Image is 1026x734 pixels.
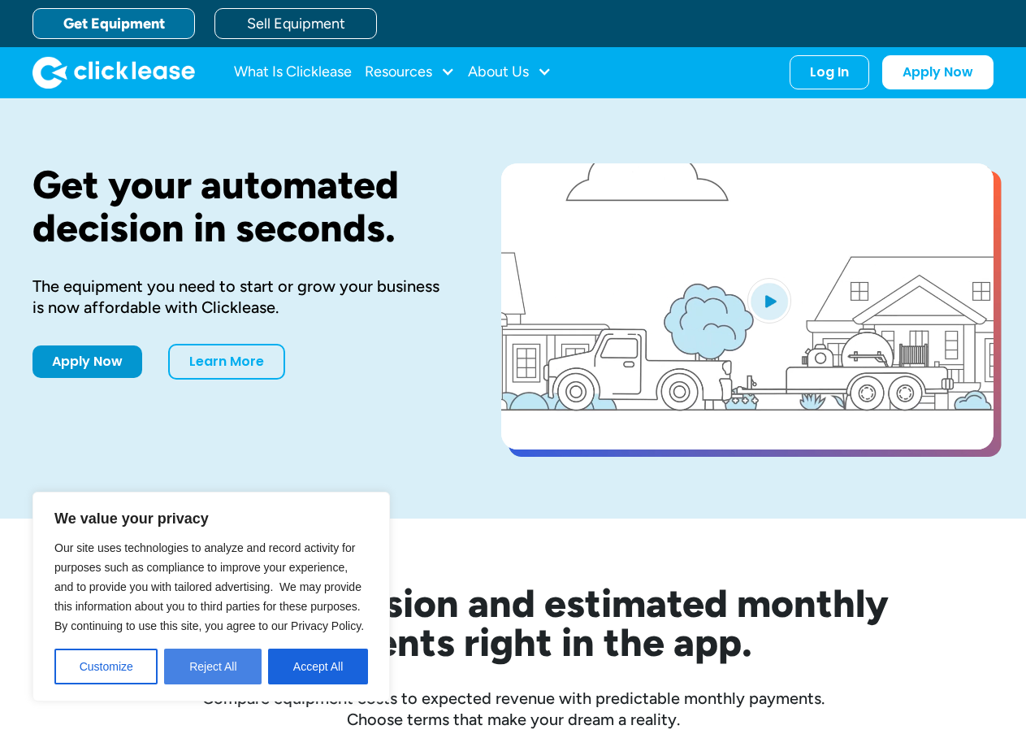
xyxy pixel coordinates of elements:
a: What Is Clicklease [234,56,352,89]
a: Apply Now [32,345,142,378]
div: Log In [810,64,849,80]
div: Compare equipment costs to expected revenue with predictable monthly payments. Choose terms that ... [32,688,994,730]
div: We value your privacy [32,492,390,701]
div: Resources [365,56,455,89]
a: Sell Equipment [214,8,377,39]
button: Accept All [268,649,368,684]
div: About Us [468,56,552,89]
img: Blue play button logo on a light blue circular background [747,278,791,324]
div: The equipment you need to start or grow your business is now affordable with Clicklease. [32,276,449,318]
span: Our site uses technologies to analyze and record activity for purposes such as compliance to impr... [54,541,364,632]
h2: See your decision and estimated monthly payments right in the app. [58,584,968,662]
a: Learn More [168,344,285,380]
button: Reject All [164,649,262,684]
a: Apply Now [882,55,994,89]
p: We value your privacy [54,509,368,528]
h1: Get your automated decision in seconds. [32,163,449,250]
img: Clicklease logo [32,56,195,89]
button: Customize [54,649,158,684]
a: open lightbox [501,163,994,450]
a: home [32,56,195,89]
a: Get Equipment [32,8,195,39]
